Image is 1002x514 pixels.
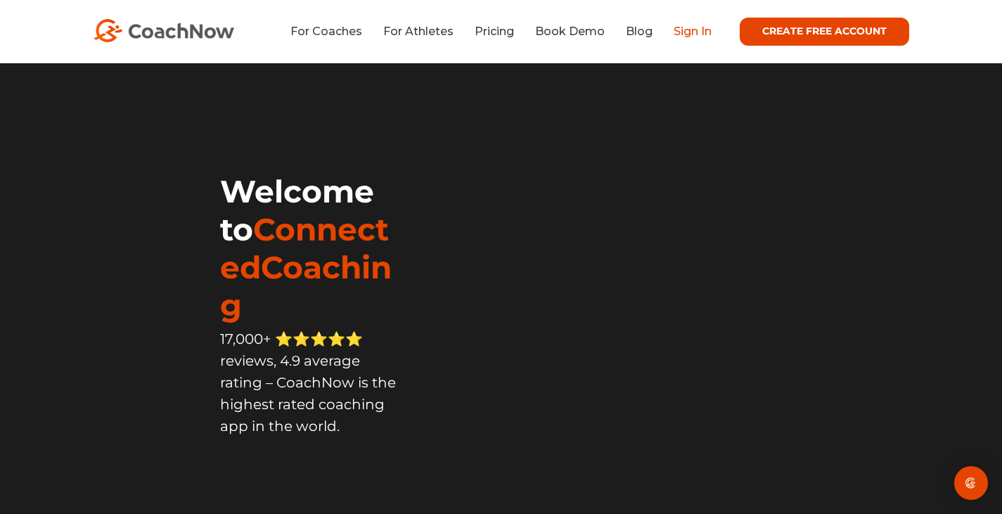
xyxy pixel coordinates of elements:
span: ConnectedCoaching [220,210,392,324]
button: Decline [688,443,789,473]
div: Open Intercom Messenger [954,466,988,500]
a: Blog [626,25,653,38]
p: This website stores cookies on your computer. We use these cookies in order to improve and custom... [213,345,789,392]
a: Pricing [475,25,514,38]
button: Dismiss cookie banner [780,320,789,336]
a: Book Demo [535,25,605,38]
button: Cookies settings [478,443,579,473]
p: If you decline, your information won’t be tracked when you visit this website. A single cookie wi... [213,402,789,435]
img: CoachNow Logo [94,19,234,42]
div: Cookie banner [195,302,807,491]
a: CREATE FREE ACCOUNT [740,18,909,46]
h1: Welcome to [220,172,400,324]
a: Sign In [674,25,712,38]
button: Accept [584,443,684,473]
a: Privacy Policy [319,377,381,393]
a: For Coaches [290,25,362,38]
a: For Athletes [383,25,454,38]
